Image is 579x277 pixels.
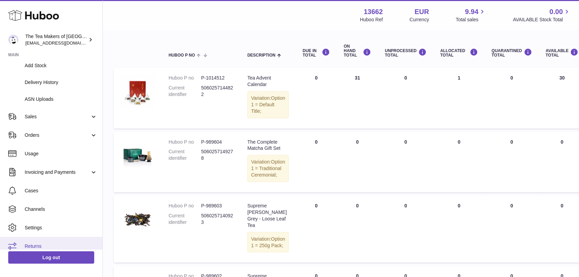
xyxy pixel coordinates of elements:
dd: 5060257144822 [201,85,234,98]
td: 0 [378,132,433,192]
div: The Complete Matcha Gift Set [247,139,289,152]
td: 0 [337,196,378,263]
dt: Current identifier [169,85,201,98]
dt: Huboo P no [169,75,201,81]
div: ON HAND Total [344,44,371,58]
dd: P-1014512 [201,75,234,81]
td: 0 [433,132,485,192]
td: 0 [296,68,337,128]
td: 0 [337,132,378,192]
dt: Huboo P no [169,139,201,145]
div: UNPROCESSED Total [385,48,427,58]
div: The Tea Makers of [GEOGRAPHIC_DATA] [25,33,87,46]
span: Add Stock [25,62,97,69]
div: Variation: [247,232,289,253]
div: DUE IN TOTAL [303,48,330,58]
td: 0 [433,196,485,263]
div: QUARANTINED Total [492,48,532,58]
span: Settings [25,225,97,231]
span: Sales [25,113,90,120]
dt: Huboo P no [169,203,201,209]
span: AVAILABLE Stock Total [513,16,571,23]
span: Invoicing and Payments [25,169,90,176]
span: Returns [25,243,97,250]
span: Channels [25,206,97,213]
td: 0 [296,196,337,263]
dt: Current identifier [169,148,201,161]
a: Log out [8,251,94,264]
span: Total sales [456,16,486,23]
img: product image [121,203,155,237]
td: 0 [378,196,433,263]
td: 1 [433,68,485,128]
span: 0 [510,75,513,81]
span: Delivery History [25,79,97,86]
img: product image [121,139,155,173]
td: 0 [296,132,337,192]
div: ALLOCATED Total [440,48,478,58]
dd: P-989604 [201,139,234,145]
strong: 13662 [364,7,383,16]
dd: P-989603 [201,203,234,209]
span: Description [247,53,275,58]
dt: Current identifier [169,213,201,226]
a: 0.00 AVAILABLE Stock Total [513,7,571,23]
span: Huboo P no [169,53,195,58]
td: 31 [337,68,378,128]
div: Variation: [247,91,289,118]
div: Currency [410,16,429,23]
div: Tea Advent Calendar [247,75,289,88]
span: Orders [25,132,90,138]
dd: 5060257149278 [201,148,234,161]
span: 9.94 [465,7,479,16]
a: 9.94 Total sales [456,7,486,23]
span: 0.00 [550,7,563,16]
span: Option 1 = Default Title; [251,95,285,114]
span: ASN Uploads [25,96,97,103]
div: AVAILABLE Total [546,48,579,58]
span: Option 1 = Traditional Ceremonial; [251,159,285,178]
span: 0 [510,139,513,145]
img: product image [121,75,155,109]
strong: EUR [415,7,429,16]
div: Huboo Ref [360,16,383,23]
div: Supreme [PERSON_NAME] Grey - Loose Leaf Tea [247,203,289,229]
span: Cases [25,188,97,194]
span: Option 1 = 250g Pack; [251,236,285,248]
div: Variation: [247,155,289,182]
dd: 5060257140923 [201,213,234,226]
td: 0 [378,68,433,128]
span: 0 [510,203,513,208]
img: tea@theteamakers.co.uk [8,35,19,45]
span: Usage [25,150,97,157]
span: [EMAIL_ADDRESS][DOMAIN_NAME] [25,40,101,46]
